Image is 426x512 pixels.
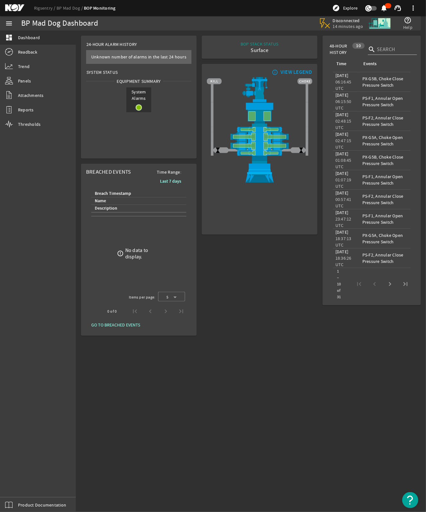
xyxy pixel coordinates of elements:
div: PS-F1, Annular Open Pressure Switch [362,95,408,108]
img: TransparentStackSlice.png [209,116,215,126]
div: Items per page: [129,294,155,300]
mat-icon: help_outline [404,16,412,24]
img: PipeRamOpen.png [207,127,312,132]
img: ValveClose.png [298,147,305,153]
b: Last 7 days [160,178,181,184]
button: Last page [398,276,413,292]
div: BP Mad Dog Dashboard [21,20,98,27]
button: more_vert [405,0,421,16]
span: 48-Hour History [330,43,349,56]
span: Reports [18,107,34,113]
span: Explore [343,5,358,11]
div: Time [335,60,355,67]
legacy-datetime-component: [DATE] [335,190,349,196]
button: Next page [382,276,398,292]
a: Rigsentry [34,5,57,11]
span: Unknown number of alarms in the last 24 hours [91,54,186,60]
legacy-datetime-component: 02:47:15 UTC [335,138,351,150]
i: search [368,46,376,53]
span: Breached Events [86,169,131,175]
div: PS-F2, Annular Close Pressure Switch [362,252,408,265]
div: Name [95,197,106,204]
div: Surface [241,47,279,54]
div: 1 – 10 of 31 [337,268,341,300]
a: BP Mad Dog [57,5,84,11]
button: GO TO BREACHED EVENTS [86,319,145,331]
span: Equipment Summary [114,78,163,84]
div: PS-F2, Annular Close Pressure Switch [362,115,408,127]
legacy-datetime-component: [DATE] [335,131,349,137]
div: PS-F2, Annular Close Pressure Switch [362,193,408,206]
div: 10 [352,43,365,49]
div: Breach Timestamp [94,190,181,197]
legacy-datetime-component: [DATE] [335,249,349,255]
div: PX-G5B, Choke Close Pressure Switch [362,75,408,88]
span: 24-Hour Alarm History [86,41,137,48]
span: Thresholds [18,121,41,127]
div: PS-F1, Annular Open Pressure Switch [362,213,408,225]
span: Readback [18,49,37,55]
img: WellheadConnector.png [207,156,312,182]
div: Events [363,60,377,67]
span: GO TO BREACHED EVENTS [91,322,140,328]
legacy-datetime-component: 01:07:19 UTC [335,177,351,189]
span: System Alarms [126,87,151,103]
legacy-datetime-component: [DATE] [335,73,349,78]
span: Trend [18,63,30,70]
legacy-datetime-component: 06:16:45 UTC [335,79,351,91]
legacy-datetime-component: 00:57:41 UTC [335,196,351,209]
img: PipeRamOpen.png [207,150,312,156]
div: VIEW LEGEND [280,69,312,75]
legacy-datetime-component: 18:37:13 UTC [335,236,351,248]
mat-icon: error_outline [117,250,124,257]
span: Time Range: [152,169,186,175]
div: PX-G5A, Choke Open Pressure Switch [362,232,408,245]
div: BOP STACK STATUS [241,41,279,47]
div: Events [362,60,405,67]
span: Product Documentation [18,502,66,508]
span: Attachments [18,92,44,99]
div: PX-G5A, Choke Open Pressure Switch [362,134,408,147]
span: Disconnected [333,18,363,23]
input: Search [377,46,412,53]
span: Help [403,24,413,30]
img: ShearRamOpen.png [207,141,312,150]
button: Last 7 days [155,175,186,187]
legacy-datetime-component: [DATE] [335,229,349,235]
mat-icon: menu [5,20,13,27]
legacy-datetime-component: [DATE] [335,92,349,98]
legacy-datetime-component: 06:15:50 UTC [335,99,351,111]
legacy-datetime-component: [DATE] [335,170,349,176]
mat-icon: info_outline [271,70,278,75]
span: Panels [18,78,31,84]
div: 0 of 0 [108,308,117,315]
mat-icon: notifications [380,4,388,12]
img: TransparentStackSlice.png [304,116,310,126]
span: 14 minutes ago [333,23,363,29]
div: Time [336,60,346,67]
div: PS-F1, Annular Open Pressure Switch [362,173,408,186]
legacy-datetime-component: [DATE] [335,151,349,157]
button: Explore [330,3,360,13]
legacy-datetime-component: [DATE] [335,112,349,117]
mat-icon: explore [332,4,340,12]
a: BOP Monitoring [84,5,116,11]
button: Open Resource Center [402,492,418,508]
legacy-datetime-component: 01:08:45 UTC [335,157,351,169]
mat-icon: dashboard [5,34,13,41]
legacy-datetime-component: [DATE] [335,210,349,215]
img: UpperAnnularOpen.png [207,102,312,127]
div: Name [94,197,181,204]
legacy-datetime-component: 23:47:12 UTC [335,216,351,228]
div: PX-G5B, Choke Close Pressure Switch [362,154,408,167]
img: ValveClose.png [215,147,221,153]
div: Description [95,205,117,212]
span: Dashboard [18,34,40,41]
mat-icon: support_agent [394,4,402,12]
img: ShearRamOpen.png [207,132,312,141]
legacy-datetime-component: 02:48:15 UTC [335,118,351,130]
img: RiserAdapter.png [207,77,312,102]
div: Breach Timestamp [95,190,131,197]
img: Skid.svg [368,11,392,35]
legacy-datetime-component: 18:36:26 UTC [335,255,351,267]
